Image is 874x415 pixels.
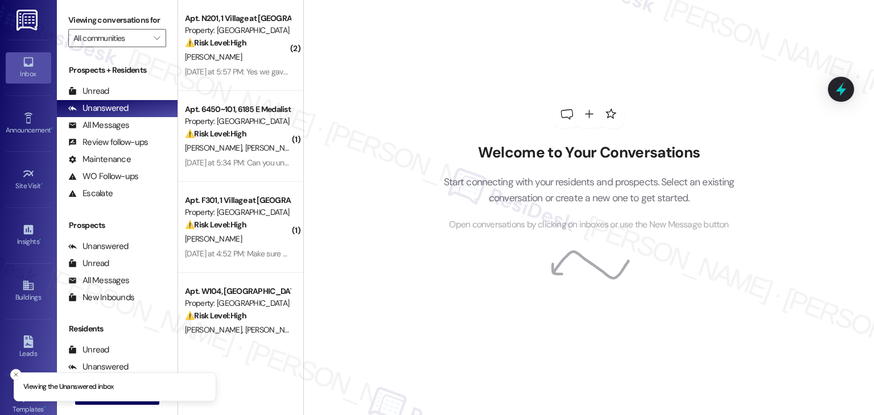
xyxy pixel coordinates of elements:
[68,153,131,165] div: Maintenance
[185,143,245,153] span: [PERSON_NAME]
[68,275,129,287] div: All Messages
[185,325,245,335] span: [PERSON_NAME]
[6,332,51,363] a: Leads
[57,323,178,335] div: Residents
[41,180,43,188] span: •
[68,171,138,182] div: WO Follow-ups
[185,248,415,259] div: [DATE] at 4:52 PM: Make sure please compete the work order by EOD
[185,103,290,115] div: Apt. 6450~101, 6185 E Medalist Ln
[68,292,134,304] div: New Inbounds
[185,219,246,230] strong: ⚠️ Risk Level: High
[57,64,178,76] div: Prospects + Residents
[185,13,290,24] div: Apt. N201, 1 Village at [GEOGRAPHIC_DATA]
[185,194,290,206] div: Apt. F301, 1 Village at [GEOGRAPHIC_DATA]
[23,382,114,392] p: Viewing the Unanswered inbox
[68,258,109,269] div: Unread
[51,125,52,132] span: •
[68,361,129,373] div: Unanswered
[68,85,109,97] div: Unread
[68,188,113,200] div: Escalate
[68,11,166,29] label: Viewing conversations for
[185,285,290,297] div: Apt. W104, [GEOGRAPHIC_DATA] at [GEOGRAPHIC_DATA]
[154,34,160,43] i: 
[68,344,109,356] div: Unread
[426,174,752,206] p: Start connecting with your residents and prospects. Select an existing conversation or create a n...
[6,52,51,83] a: Inbox
[185,128,246,139] strong: ⚠️ Risk Level: High
[245,325,302,335] span: [PERSON_NAME]
[6,164,51,195] a: Site Visit •
[426,144,752,162] h2: Welcome to Your Conversations
[6,220,51,251] a: Insights •
[68,136,148,148] div: Review follow-ups
[185,234,242,244] span: [PERSON_NAME]
[185,310,246,321] strong: ⚠️ Risk Level: High
[185,297,290,309] div: Property: [GEOGRAPHIC_DATA]
[185,157,372,168] div: [DATE] at 5:34 PM: Can you unlock the back door please.
[39,236,41,244] span: •
[185,115,290,127] div: Property: [GEOGRAPHIC_DATA]
[44,404,46,412] span: •
[6,276,51,306] a: Buildings
[185,52,242,62] span: [PERSON_NAME]
[57,219,178,231] div: Prospects
[245,143,306,153] span: [PERSON_NAME]
[68,102,129,114] div: Unanswered
[68,240,129,252] div: Unanswered
[185,24,290,36] div: Property: [GEOGRAPHIC_DATA]
[17,10,40,31] img: ResiDesk Logo
[68,119,129,131] div: All Messages
[449,218,728,232] span: Open conversations by clicking on inboxes or use the New Message button
[10,369,22,380] button: Close toast
[185,206,290,218] div: Property: [GEOGRAPHIC_DATA]
[73,29,148,47] input: All communities
[185,38,246,48] strong: ⚠️ Risk Level: High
